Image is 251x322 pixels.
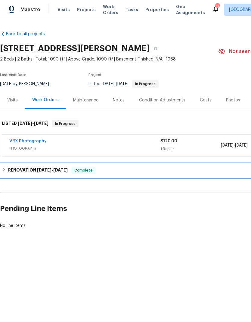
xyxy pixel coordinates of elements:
[20,7,40,13] span: Maestro
[221,142,248,148] span: -
[139,97,185,103] div: Condition Adjustments
[72,167,95,173] span: Complete
[37,168,51,172] span: [DATE]
[73,97,98,103] div: Maintenance
[32,97,59,103] div: Work Orders
[160,146,221,152] div: 1 Repair
[9,145,160,151] span: PHOTOGRAPHY
[150,43,161,54] button: Copy Address
[77,7,96,13] span: Projects
[102,82,129,86] span: -
[145,7,169,13] span: Properties
[88,82,159,86] span: Listed
[113,97,125,103] div: Notes
[116,82,129,86] span: [DATE]
[226,97,240,103] div: Photos
[53,121,78,127] span: In Progress
[215,4,219,10] div: 17
[9,139,47,143] a: VRX Photography
[235,143,248,147] span: [DATE]
[102,82,114,86] span: [DATE]
[2,120,48,127] h6: LISTED
[18,121,32,125] span: [DATE]
[200,97,212,103] div: Costs
[88,73,102,77] span: Project
[133,82,158,86] span: In Progress
[160,139,177,143] span: $120.00
[125,8,138,12] span: Tasks
[57,7,70,13] span: Visits
[176,4,205,16] span: Geo Assignments
[18,121,48,125] span: -
[103,4,118,16] span: Work Orders
[53,168,68,172] span: [DATE]
[8,167,68,174] h6: RENOVATION
[34,121,48,125] span: [DATE]
[7,97,18,103] div: Visits
[221,143,234,147] span: [DATE]
[37,168,68,172] span: -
